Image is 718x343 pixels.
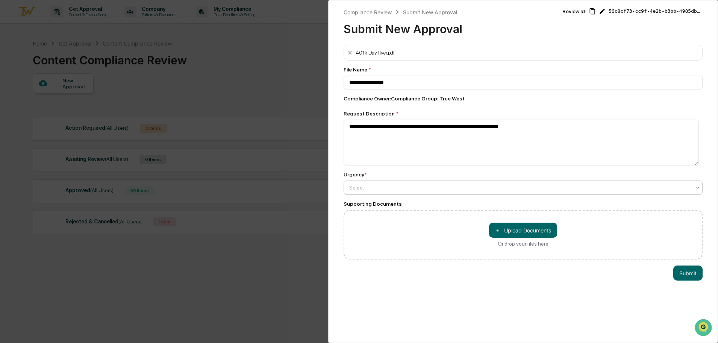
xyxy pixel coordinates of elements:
[344,16,562,36] div: Submit New Approval
[8,96,14,102] div: 🖐️
[5,92,52,105] a: 🖐️Preclearance
[694,318,714,338] iframe: Open customer support
[403,9,457,15] div: Submit New Approval
[344,67,703,73] div: File Name
[344,9,392,15] div: Compliance Review
[344,201,703,207] div: Supporting Documents
[15,95,48,102] span: Preclearance
[55,96,61,102] div: 🗄️
[495,227,500,234] span: ＋
[673,266,703,281] button: Submit
[8,16,137,28] p: How can we help?
[62,95,93,102] span: Attestations
[356,50,395,56] div: 401k Day flyer.pdf
[344,171,367,178] div: Urgency
[128,60,137,69] button: Start new chat
[589,8,596,15] span: Copy Id
[15,109,47,117] span: Data Lookup
[53,127,91,133] a: Powered byPylon
[5,106,50,120] a: 🔎Data Lookup
[75,127,91,133] span: Pylon
[489,223,557,238] button: Or drop your files here
[344,96,703,102] div: Compliance Owner : Compliance Group: True West
[609,8,703,14] span: 56c8cf73-cc9f-4e2b-b3bb-4985db28c204
[26,58,123,65] div: Start new chat
[599,8,606,15] span: Edit Review ID
[8,110,14,116] div: 🔎
[26,65,95,71] div: We're available if you need us!
[8,58,21,71] img: 1746055101610-c473b297-6a78-478c-a979-82029cc54cd1
[498,241,548,247] div: Or drop your files here
[344,111,703,117] div: Request Description
[562,8,586,14] span: Review Id:
[52,92,96,105] a: 🗄️Attestations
